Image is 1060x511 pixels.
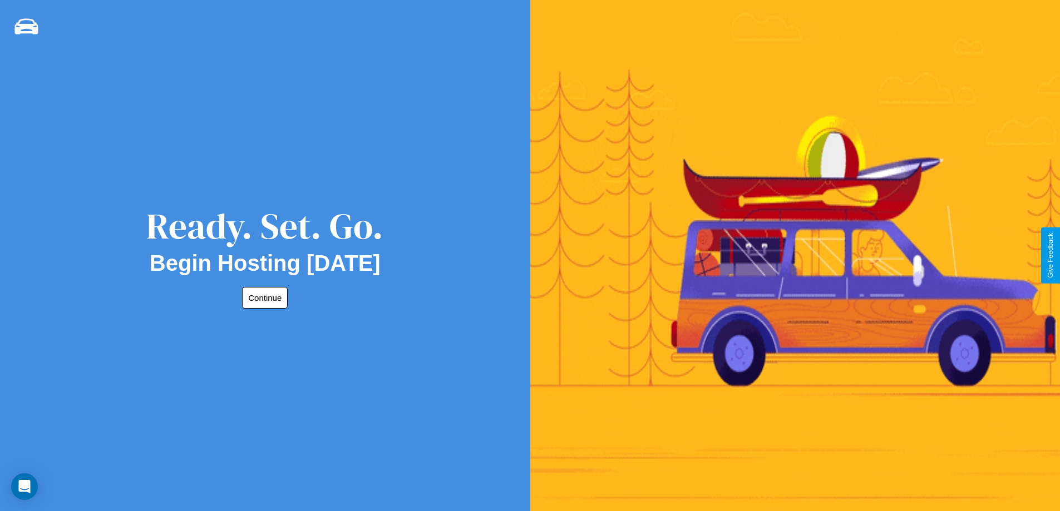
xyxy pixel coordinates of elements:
div: Open Intercom Messenger [11,473,38,500]
div: Ready. Set. Go. [146,201,383,251]
button: Continue [242,287,288,309]
h2: Begin Hosting [DATE] [150,251,381,276]
div: Give Feedback [1047,233,1054,278]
